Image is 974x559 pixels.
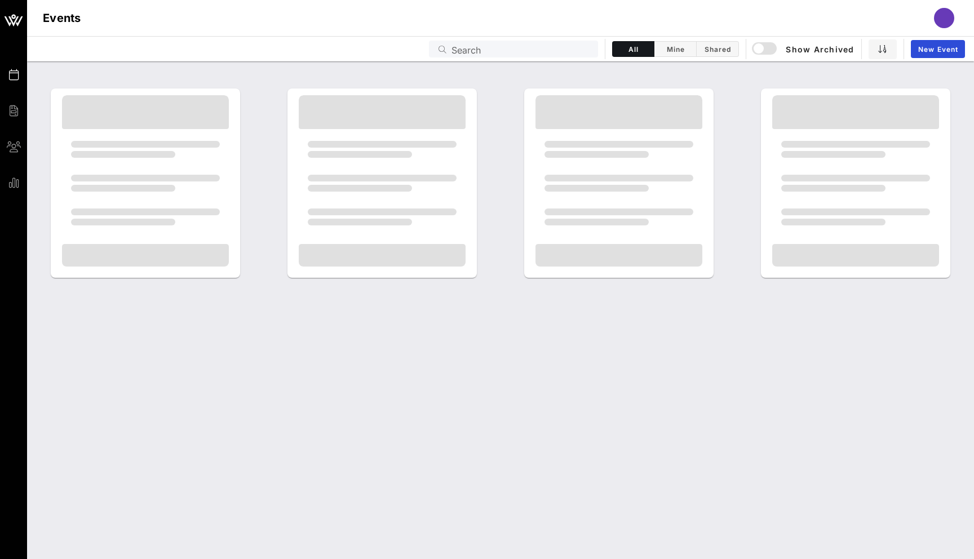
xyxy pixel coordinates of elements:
button: Mine [654,41,697,57]
h1: Events [43,9,81,27]
span: Show Archived [754,42,854,56]
span: All [619,45,647,54]
button: All [612,41,654,57]
button: Show Archived [753,39,855,59]
span: Mine [661,45,689,54]
span: Shared [703,45,732,54]
span: New Event [918,45,958,54]
button: Shared [697,41,739,57]
a: New Event [911,40,965,58]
